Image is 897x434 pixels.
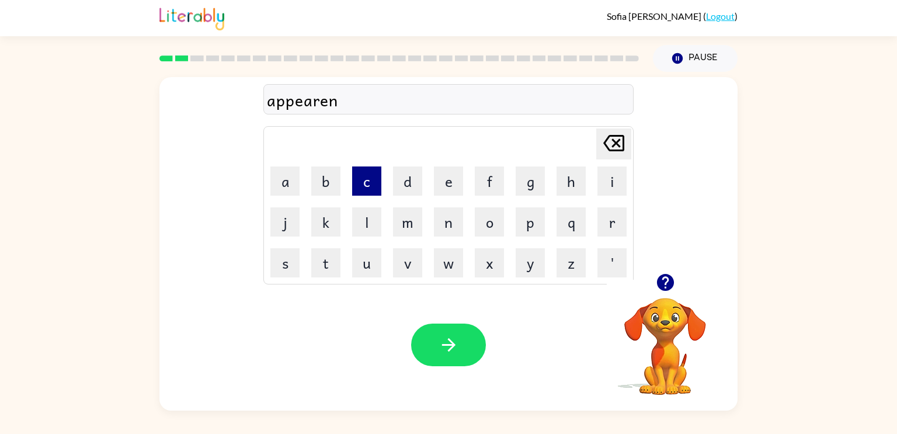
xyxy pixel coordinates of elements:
img: Literably [159,5,224,30]
button: u [352,248,381,277]
button: a [270,166,300,196]
button: g [516,166,545,196]
button: l [352,207,381,237]
button: k [311,207,340,237]
button: z [557,248,586,277]
div: appearen [267,88,630,112]
span: Sofia [PERSON_NAME] [607,11,703,22]
button: j [270,207,300,237]
button: b [311,166,340,196]
button: v [393,248,422,277]
button: p [516,207,545,237]
button: q [557,207,586,237]
a: Logout [706,11,735,22]
button: n [434,207,463,237]
button: t [311,248,340,277]
button: i [597,166,627,196]
button: d [393,166,422,196]
button: h [557,166,586,196]
button: c [352,166,381,196]
button: y [516,248,545,277]
button: Pause [653,45,738,72]
button: o [475,207,504,237]
button: m [393,207,422,237]
video: Your browser must support playing .mp4 files to use Literably. Please try using another browser. [607,280,724,397]
div: ( ) [607,11,738,22]
button: ' [597,248,627,277]
button: f [475,166,504,196]
button: s [270,248,300,277]
button: r [597,207,627,237]
button: w [434,248,463,277]
button: e [434,166,463,196]
button: x [475,248,504,277]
